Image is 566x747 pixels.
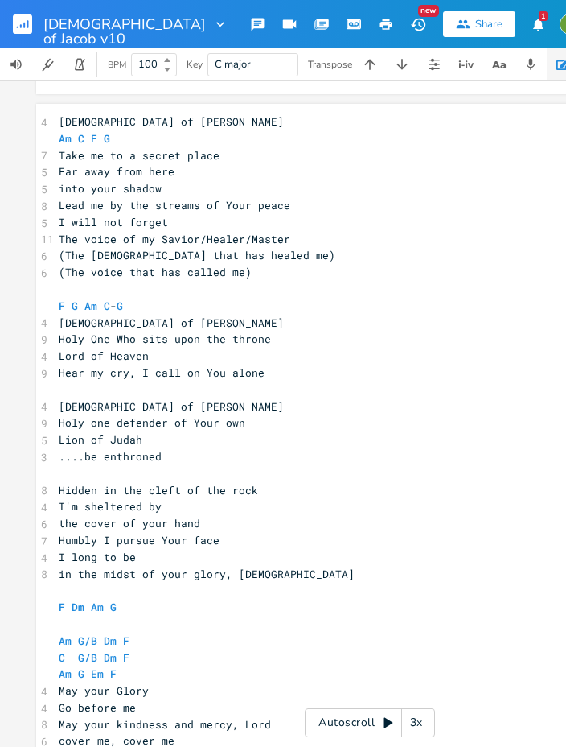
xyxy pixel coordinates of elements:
[215,57,251,72] span: C major
[123,650,129,665] span: F
[59,634,72,648] span: Am
[110,667,117,681] span: F
[402,10,434,39] button: New
[59,499,162,514] span: I'm sheltered by
[59,248,335,262] span: (The [DEMOGRAPHIC_DATA] that has healed me)
[59,164,174,179] span: Far away from here
[402,708,431,737] div: 3x
[59,432,142,447] span: Lion of Judah
[59,148,219,163] span: Take me to a secret place
[59,181,162,196] span: into your shadow
[59,516,200,530] span: the cover of your hand
[59,299,123,313] span: -
[59,215,168,229] span: I will not forget
[91,667,104,681] span: Em
[59,533,219,547] span: Humbly I pursue Your face
[104,299,110,313] span: C
[59,667,72,681] span: Am
[117,299,123,313] span: G
[78,667,84,681] span: G
[59,700,136,715] span: Go before me
[59,483,258,497] span: Hidden in the cleft of the rock
[104,131,110,146] span: G
[59,365,265,380] span: Hear my cry, I call on You alone
[522,10,554,39] button: 1
[72,299,78,313] span: G
[78,131,84,146] span: C
[59,550,136,564] span: I long to be
[59,198,290,213] span: Lead me by the streams of Your peace
[59,265,252,279] span: (The voice that has called me)
[110,600,117,614] span: G
[59,316,284,330] span: [DEMOGRAPHIC_DATA] of [PERSON_NAME]
[72,600,84,614] span: Dm
[59,232,290,246] span: The voice of my Savior/Healer/Master
[78,650,97,665] span: G/B
[104,634,117,648] span: Dm
[59,600,65,614] span: F
[59,567,355,581] span: in the midst of your glory, [DEMOGRAPHIC_DATA]
[43,17,206,31] span: [DEMOGRAPHIC_DATA] of Jacob v10
[539,11,548,21] div: 1
[91,131,97,146] span: F
[78,634,97,648] span: G/B
[59,449,162,464] span: ....be enthroned
[91,600,104,614] span: Am
[305,708,435,737] div: Autoscroll
[308,60,352,69] div: Transpose
[59,683,149,698] span: May your Glory
[418,5,439,17] div: New
[59,650,65,665] span: C
[59,114,284,129] span: [DEMOGRAPHIC_DATA] of [PERSON_NAME]
[59,415,245,430] span: Holy one defender of Your own
[123,634,129,648] span: F
[475,17,502,31] div: Share
[108,60,126,69] div: BPM
[187,60,203,69] div: Key
[59,399,284,414] span: [DEMOGRAPHIC_DATA] of [PERSON_NAME]
[59,332,271,346] span: Holy One Who sits upon the throne
[59,299,65,313] span: F
[59,349,149,363] span: Lord of Heaven
[443,11,515,37] button: Share
[104,650,117,665] span: Dm
[59,717,271,732] span: May your kindness and mercy, Lord
[59,131,72,146] span: Am
[84,299,97,313] span: Am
